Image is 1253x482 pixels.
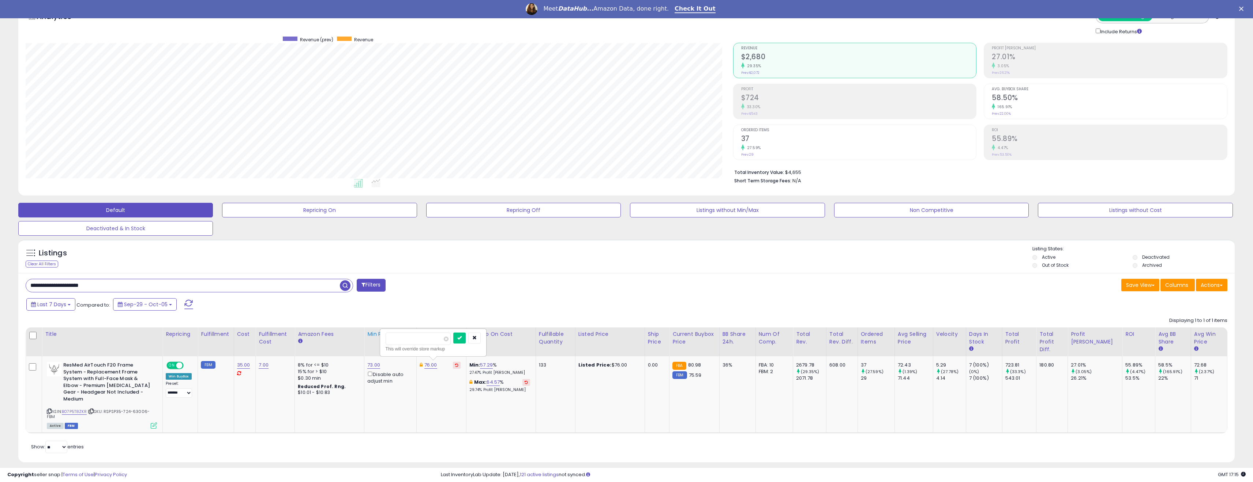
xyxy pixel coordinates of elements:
[1158,346,1163,352] small: Avg BB Share.
[1071,375,1122,382] div: 26.21%
[39,248,67,258] h5: Listings
[1199,369,1214,375] small: (2.37%)
[259,361,269,369] a: 7.00
[1076,369,1092,375] small: (3.05%)
[1090,27,1151,35] div: Include Returns
[47,362,61,376] img: 31etXIHL0iL._SL40_.jpg
[1158,362,1191,368] div: 58.5%
[578,361,612,368] b: Listed Price:
[744,104,761,110] small: 33.30%
[1005,375,1036,382] div: 543.01
[898,375,933,382] div: 71.44
[1042,254,1055,260] label: Active
[688,361,701,368] span: 80.98
[469,370,530,375] p: 27.47% Profit [PERSON_NAME]
[741,111,758,116] small: Prev: $543
[1142,262,1162,268] label: Archived
[992,46,1227,50] span: Profit [PERSON_NAME]
[469,362,530,375] div: %
[992,53,1227,62] h2: 27.01%
[734,169,784,175] b: Total Inventory Value:
[861,375,894,382] div: 29
[298,390,359,396] div: $10.01 - $10.83
[969,375,1002,382] div: 7 (100%)
[469,361,480,368] b: Min:
[578,362,639,368] div: $76.00
[1039,330,1065,353] div: Total Profit Diff.
[298,330,361,338] div: Amazon Fees
[1039,362,1062,368] div: 180.80
[62,409,87,415] a: B07P5T8ZKR
[237,330,253,338] div: Cost
[426,203,621,217] button: Repricing Off
[936,375,966,382] div: 4.14
[796,330,823,346] div: Total Rev.
[1194,330,1224,346] div: Avg Win Price
[741,94,976,103] h2: $724
[26,298,75,311] button: Last 7 Days
[672,362,686,370] small: FBA
[992,87,1227,91] span: Avg. Buybox Share
[672,371,687,379] small: FBM
[1194,346,1198,352] small: Avg Win Price.
[992,134,1227,144] h2: 55.89%
[834,203,1029,217] button: Non Competitive
[723,330,753,346] div: BB Share 24h.
[166,373,192,380] div: Win BuyBox
[992,152,1012,157] small: Prev: 53.50%
[903,369,917,375] small: (1.39%)
[1038,203,1233,217] button: Listings without Cost
[47,362,157,428] div: ASIN:
[65,423,78,429] span: FBM
[1032,246,1235,253] p: Listing States:
[744,145,761,151] small: 27.59%
[1194,362,1227,368] div: 72.68
[648,330,667,346] div: Ship Price
[1010,369,1026,375] small: (33.3%)
[675,5,716,13] a: Check It Out
[992,71,1010,75] small: Prev: 26.21%
[1163,369,1182,375] small: (165.91%)
[1239,7,1246,11] div: Close
[166,381,192,398] div: Preset:
[18,221,213,236] button: Deactivated & In Stock
[1005,330,1033,346] div: Total Profit
[1194,375,1227,382] div: 71
[367,370,410,384] div: Disable auto adjust min
[741,71,759,75] small: Prev: $2,072
[113,298,177,311] button: Sep-29 - Oct-05
[796,375,826,382] div: 2071.78
[1142,254,1170,260] label: Deactivated
[741,152,754,157] small: Prev: 29
[45,330,160,338] div: Title
[298,362,359,368] div: 8% for <= $10
[741,87,976,91] span: Profit
[1218,471,1246,478] span: 2025-10-13 17:15 GMT
[469,387,530,392] p: 29.74% Profit [PERSON_NAME]
[76,301,110,308] span: Compared to:
[298,368,359,375] div: 15% for > $10
[741,128,976,132] span: Ordered Items
[298,383,346,390] b: Reduced Prof. Rng.
[829,330,855,346] div: Total Rev. Diff.
[689,372,702,379] span: 75.59
[969,369,979,375] small: (0%)
[1042,262,1069,268] label: Out of Stock
[441,471,1246,478] div: Last InventoryLab Update: [DATE], not synced.
[801,369,819,375] small: (29.35%)
[124,301,168,308] span: Sep-29 - Oct-05
[520,471,559,478] a: 121 active listings
[7,471,34,478] strong: Copyright
[166,330,195,338] div: Repricing
[300,37,333,43] span: Revenue (prev)
[95,471,127,478] a: Privacy Policy
[759,368,788,375] div: FBM: 2
[474,379,487,386] b: Max:
[796,362,826,368] div: 2679.78
[992,94,1227,103] h2: 58.50%
[898,362,933,368] div: 72.43
[648,362,664,368] div: 0.00
[995,145,1008,151] small: 4.47%
[63,471,94,478] a: Terms of Use
[237,361,250,369] a: 35.00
